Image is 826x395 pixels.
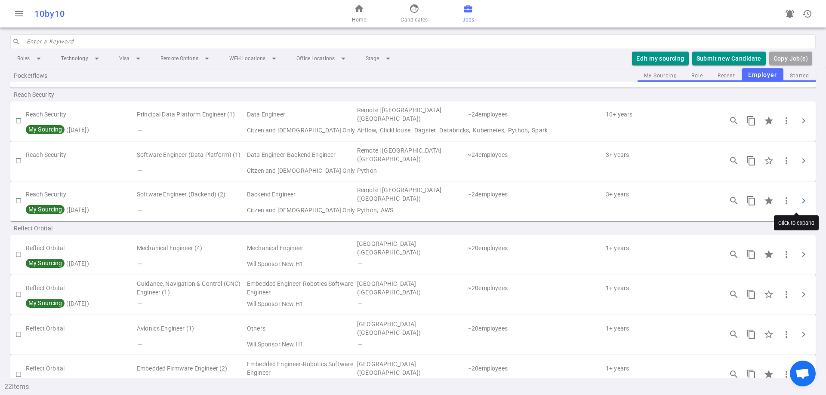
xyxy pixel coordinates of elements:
[356,358,466,378] td: Los Angeles (Los Angeles Area)
[112,51,150,66] li: Visa
[466,279,605,298] td: 20 | Employee Count
[746,289,756,300] span: content_copy
[466,358,605,378] td: 20 | Employee Count
[246,298,356,310] td: Visa
[725,366,743,383] button: Open job engagements details
[26,298,136,310] td: My Sourcing
[781,329,792,340] span: more_vert
[816,374,826,385] i: expand_less
[137,341,142,348] i: —
[798,196,809,206] span: chevron_right
[356,279,466,298] td: Los Angeles (Los Angeles Area)
[136,145,246,165] td: Software Engineer (Data Platform) (1)
[246,165,356,177] td: Visa
[356,204,715,216] td: Technical Skills Python, AWS
[356,105,466,125] td: Remote | Sunnyvale (San Francisco Bay Area)
[246,124,356,136] td: Visa
[26,105,136,125] td: Reach Security
[795,326,812,343] button: Click to expand
[246,258,356,270] td: Visa
[26,338,136,350] td: My Sourcing
[10,318,26,350] td: Check to Select for Matching
[746,116,756,126] span: content_copy
[746,156,756,166] span: content_copy
[605,279,715,298] td: Experience
[781,196,792,206] span: more_vert
[356,124,715,136] td: Technical Skills Airflow, ClickHouse, Dagster, Databricks, Kubernetes, Python, Spark
[785,9,795,19] span: notifications_active
[729,196,739,206] span: search_insights
[356,318,466,338] td: Los Angeles (Los Angeles Area)
[356,165,715,177] td: Technical Skills Python
[137,127,142,134] i: —
[760,365,778,383] div: Click to Starred
[729,156,739,166] span: search_insights
[605,318,715,338] td: Experience
[10,279,26,310] td: Check to Select for Matching
[605,145,715,165] td: Experience
[746,249,756,260] span: content_copy
[10,145,26,177] td: Check to Select for Matching
[26,300,89,307] span: ( [DATE] )
[798,5,816,22] button: Open history
[729,329,739,340] span: search_insights
[729,116,739,126] span: search_insights
[136,105,246,125] td: Principal Data Platform Engineer (1)
[725,192,743,209] button: Open job engagements details
[401,15,428,24] span: Candidates
[760,192,778,210] div: Click to Starred
[136,185,246,205] td: Software Engineer (Backend) (2)
[136,358,246,378] td: Embedded Firmware Engineer (2)
[798,289,809,300] span: chevron_right
[14,224,124,233] span: Reflect Orbital
[246,338,356,350] td: Visa
[136,298,246,310] td: Flags
[10,239,26,270] td: Check to Select for Matching
[34,9,272,19] div: 10by10
[137,260,142,267] i: —
[774,215,819,230] div: Click to expand
[743,286,760,303] button: Copy this job's short summary. For full job description, use 3 dots -> Copy Long JD
[154,51,219,66] li: Remote Options
[760,152,778,170] div: Click to Starred
[136,204,246,216] td: Flags
[26,165,136,177] td: My Sourcing
[357,300,362,307] i: —
[10,105,26,137] td: Check to Select for Matching
[790,361,816,386] div: Open chat
[781,249,792,260] span: more_vert
[246,358,356,378] td: Embedded Engineer-Robotics Software Engineer
[605,105,715,125] td: Experience
[725,286,743,303] button: Open job engagements details
[359,51,400,66] li: Stage
[409,3,419,14] span: face
[746,196,756,206] span: content_copy
[26,260,89,267] span: ( [DATE] )
[798,116,809,126] span: chevron_right
[743,192,760,209] button: Copy this job's short summary. For full job description, use 3 dots -> Copy Long JD
[137,207,142,214] i: —
[729,369,739,380] span: search_insights
[760,112,778,130] div: Click to Starred
[136,279,246,298] td: Guidance, Navigation & Control (GNC) Engineer (1)
[26,258,136,270] td: My Sourcing
[356,145,466,165] td: Remote | Sunnyvale (San Francisco Bay Area)
[352,15,366,24] span: Home
[246,204,356,216] td: Visa
[290,51,355,66] li: Office Locations
[137,167,142,174] i: —
[466,185,605,205] td: 24 | Employee Count
[466,145,605,165] td: 24 | Employee Count
[725,326,743,343] button: Open job engagements details
[26,358,136,378] td: Reflect Orbital
[725,152,743,169] button: Open job engagements details
[462,15,474,24] span: Jobs
[136,239,246,258] td: Mechanical Engineer (4)
[743,326,760,343] button: Copy this job's short summary. For full job description, use 3 dots -> Copy Long JD
[743,366,760,383] button: Copy this job's short summary. For full job description, use 3 dots -> Copy Long JD
[54,51,109,66] li: Technology
[27,300,63,306] span: My Sourcing
[356,338,715,350] td: Technical Skills
[246,279,356,298] td: Embedded Engineer-Robotics Software Engineer
[798,249,809,260] span: chevron_right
